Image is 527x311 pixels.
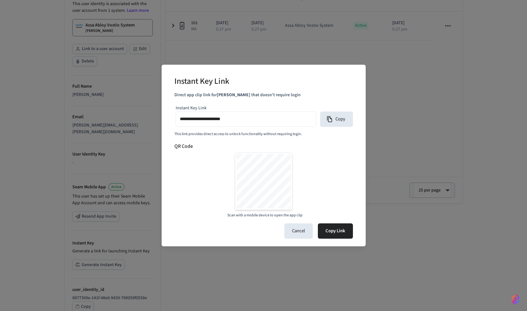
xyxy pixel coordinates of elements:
button: Copy Link [318,223,353,239]
h6: QR Code [174,142,353,150]
span: This link provides direct access to unlock functionality without requiring login. [174,131,302,137]
span: Scan with a mobile device to open the app clip [227,213,303,218]
p: Direct app clip link for that doesn't require login [174,92,353,98]
img: SeamLogoGradient.69752ec5.svg [512,294,519,305]
strong: [PERSON_NAME] [217,92,250,98]
label: Instant Key Link [176,105,207,111]
button: Copy [320,112,353,127]
h2: Instant Key Link [174,72,229,92]
button: Cancel [284,223,313,239]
